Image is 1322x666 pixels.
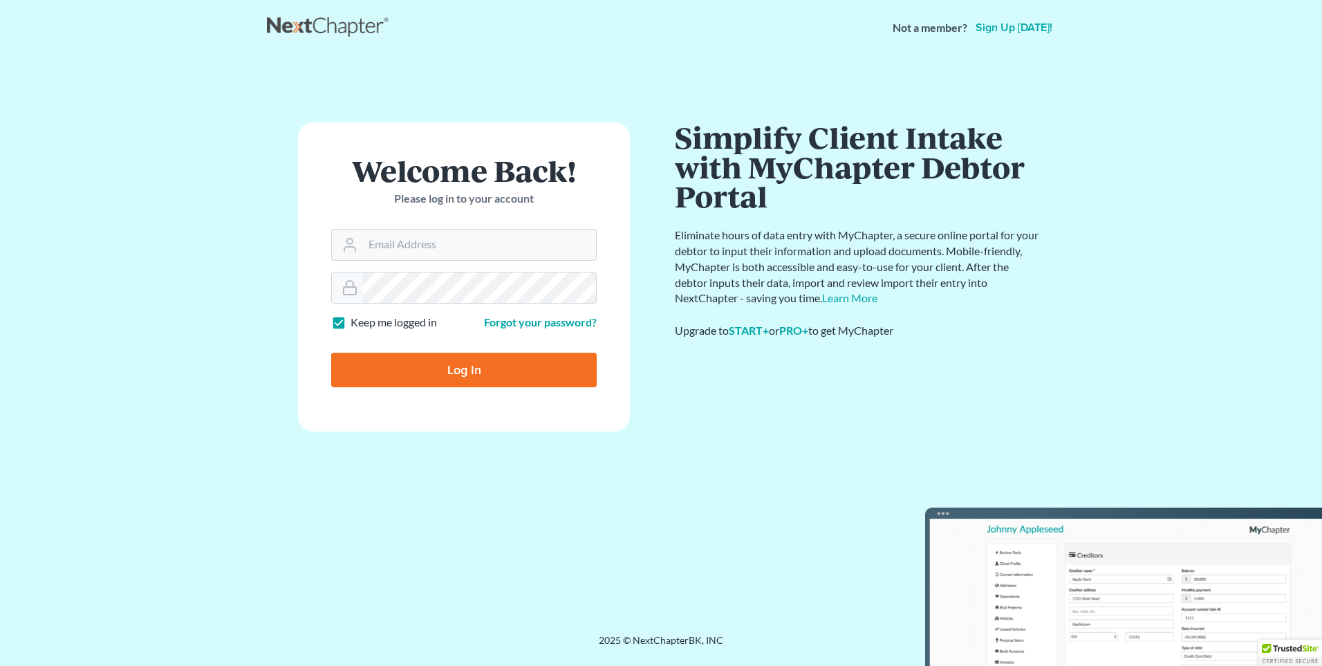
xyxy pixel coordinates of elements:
[331,353,597,387] input: Log In
[1258,640,1322,666] div: TrustedSite Certified
[822,291,877,304] a: Learn More
[675,122,1041,211] h1: Simplify Client Intake with MyChapter Debtor Portal
[363,230,596,260] input: Email Address
[675,323,1041,339] div: Upgrade to or to get MyChapter
[484,315,597,329] a: Forgot your password?
[331,191,597,207] p: Please log in to your account
[331,156,597,185] h1: Welcome Back!
[973,22,1055,33] a: Sign up [DATE]!
[729,324,769,337] a: START+
[267,633,1055,658] div: 2025 © NextChapterBK, INC
[351,315,437,331] label: Keep me logged in
[893,20,967,36] strong: Not a member?
[779,324,808,337] a: PRO+
[675,228,1041,306] p: Eliminate hours of data entry with MyChapter, a secure online portal for your debtor to input the...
